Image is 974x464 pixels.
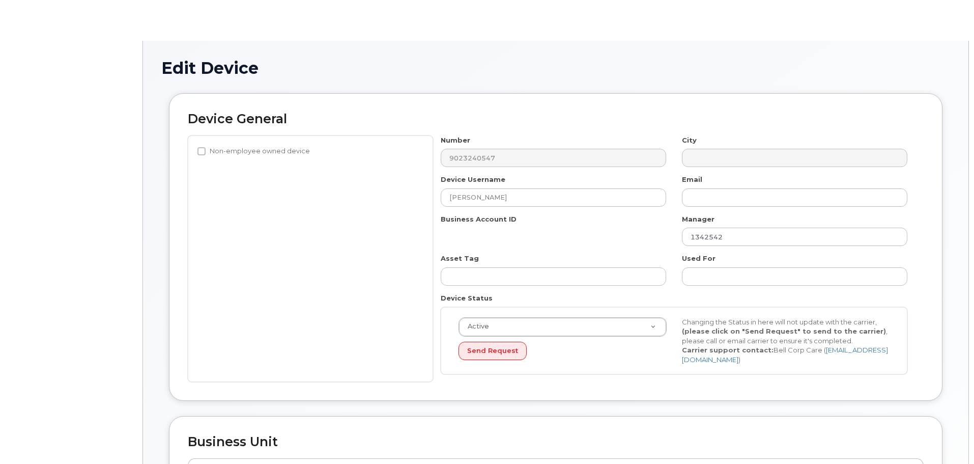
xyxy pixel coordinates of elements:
input: Non-employee owned device [197,147,206,155]
h2: Business Unit [188,435,924,449]
label: Device Status [441,293,493,303]
strong: Carrier support contact: [682,346,774,354]
div: Changing the Status in here will not update with the carrier, , please call or email carrier to e... [674,317,898,365]
h1: Edit Device [161,59,950,77]
strong: (please click on "Send Request" to send to the carrier) [682,327,886,335]
label: Used For [682,254,715,263]
label: Business Account ID [441,214,517,224]
label: Device Username [441,175,505,184]
label: Number [441,135,470,145]
label: Non-employee owned device [197,145,310,157]
a: [EMAIL_ADDRESS][DOMAIN_NAME] [682,346,888,364]
label: Asset Tag [441,254,479,263]
a: Active [459,318,666,336]
input: Select manager [682,228,907,246]
label: Email [682,175,702,184]
label: Manager [682,214,714,224]
span: Active [462,322,489,331]
button: Send Request [459,342,527,361]
label: City [682,135,697,145]
h2: Device General [188,112,924,126]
